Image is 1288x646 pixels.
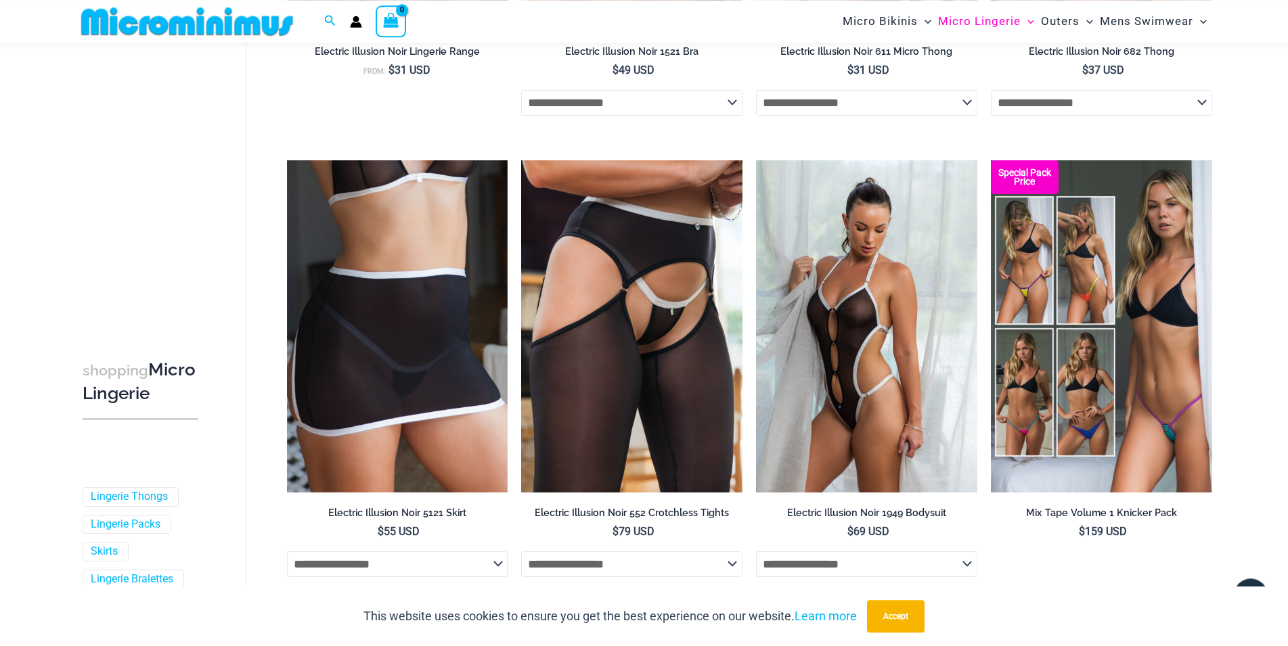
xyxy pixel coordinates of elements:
[376,5,407,37] a: View Shopping Cart, empty
[756,160,977,492] img: Electric Illusion Noir 1949 Bodysuit 03
[756,160,977,492] a: Electric Illusion Noir 1949 Bodysuit 03Electric Illusion Noir 1949 Bodysuit 04Electric Illusion N...
[1100,4,1193,39] span: Mens Swimwear
[91,489,168,503] a: Lingerie Thongs
[1082,64,1124,76] bdi: 37 USD
[83,361,148,378] span: shopping
[1096,4,1210,39] a: Mens SwimwearMenu ToggleMenu Toggle
[613,525,619,538] span: $
[1193,4,1207,39] span: Menu Toggle
[287,45,508,58] h2: Electric Illusion Noir Lingerie Range
[1021,4,1034,39] span: Menu Toggle
[991,160,1212,492] a: Pack F Pack BPack B
[847,525,853,538] span: $
[756,45,977,58] h2: Electric Illusion Noir 611 Micro Thong
[756,507,977,524] a: Electric Illusion Noir 1949 Bodysuit
[76,6,298,37] img: MM SHOP LOGO FLAT
[287,160,508,492] img: Electric Illusion Noir Skirt 02
[287,45,508,63] a: Electric Illusion Noir Lingerie Range
[756,45,977,63] a: Electric Illusion Noir 611 Micro Thong
[287,507,508,520] h2: Electric Illusion Noir 5121 Skirt
[847,64,853,76] span: $
[363,67,385,76] span: From:
[521,507,742,520] h2: Electric Illusion Noir 552 Crotchless Tights
[918,4,931,39] span: Menu Toggle
[1082,64,1088,76] span: $
[991,160,1212,492] img: Pack F
[378,525,420,538] bdi: 55 USD
[847,525,889,538] bdi: 69 USD
[938,4,1021,39] span: Micro Lingerie
[521,160,742,492] img: Electric Illusion Noir 1521 Bra 611 Micro 552 Tights 06
[83,45,204,316] iframe: TrustedSite Certified
[1038,4,1096,39] a: OutersMenu ToggleMenu Toggle
[991,45,1212,58] h2: Electric Illusion Noir 682 Thong
[521,507,742,524] a: Electric Illusion Noir 552 Crotchless Tights
[837,2,1213,41] nav: Site Navigation
[388,64,430,76] bdi: 31 USD
[521,45,742,58] h2: Electric Illusion Noir 1521 Bra
[287,507,508,524] a: Electric Illusion Noir 5121 Skirt
[1079,525,1085,538] span: $
[388,64,395,76] span: $
[83,358,198,405] h3: Micro Lingerie
[91,572,173,586] a: Lingerie Bralettes
[1080,4,1093,39] span: Menu Toggle
[867,600,925,632] button: Accept
[521,45,742,63] a: Electric Illusion Noir 1521 Bra
[91,517,160,531] a: Lingerie Packs
[756,507,977,520] h2: Electric Illusion Noir 1949 Bodysuit
[991,507,1212,520] h2: Mix Tape Volume 1 Knicker Pack
[324,13,336,30] a: Search icon link
[1079,525,1127,538] bdi: 159 USD
[847,64,889,76] bdi: 31 USD
[350,16,362,28] a: Account icon link
[613,64,654,76] bdi: 49 USD
[363,606,857,626] p: This website uses cookies to ensure you get the best experience on our website.
[287,160,508,492] a: Electric Illusion Noir Skirt 02Electric Illusion Noir 1521 Bra 611 Micro 5121 Skirt 01Electric Il...
[378,525,384,538] span: $
[991,507,1212,524] a: Mix Tape Volume 1 Knicker Pack
[613,525,654,538] bdi: 79 USD
[935,4,1038,39] a: Micro LingerieMenu ToggleMenu Toggle
[613,64,619,76] span: $
[91,545,118,559] a: Skirts
[521,160,742,492] a: Electric Illusion Noir 1521 Bra 611 Micro 552 Tights 06Electric Illusion Noir 1521 Bra 611 Micro ...
[843,4,918,39] span: Micro Bikinis
[839,4,935,39] a: Micro BikinisMenu ToggleMenu Toggle
[991,168,1059,186] b: Special Pack Price
[795,609,857,623] a: Learn more
[1041,4,1080,39] span: Outers
[991,45,1212,63] a: Electric Illusion Noir 682 Thong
